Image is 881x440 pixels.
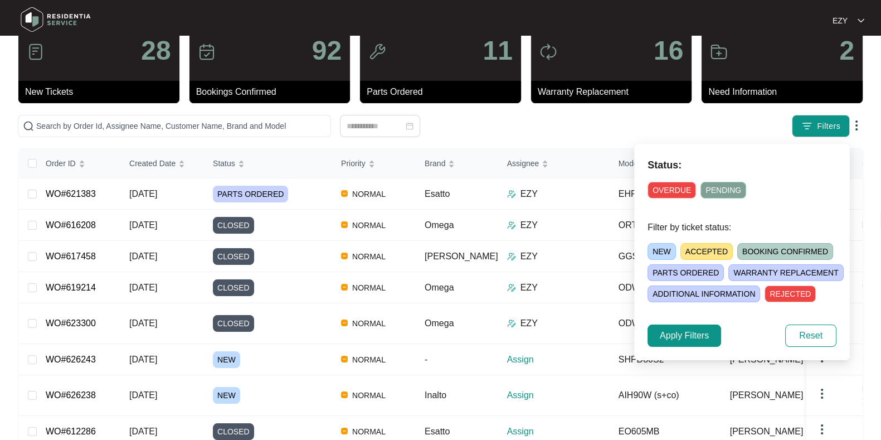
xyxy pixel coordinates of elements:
button: filter iconFilters [792,115,850,137]
th: Status [204,149,332,178]
span: CLOSED [213,279,254,296]
p: 16 [654,37,683,64]
span: ACCEPTED [680,243,733,260]
td: ODWF6012XCOM [610,272,721,303]
p: EZY [520,250,538,263]
img: dropdown arrow [815,387,829,400]
span: NEW [213,351,240,368]
button: Reset [785,325,836,347]
span: Filters [817,120,840,132]
td: GGSDW6013X [610,241,721,272]
span: Omega [425,220,454,230]
td: AIH90W (s+co) [610,375,721,416]
span: BOOKING CONFIRMED [737,243,833,260]
button: Apply Filters [648,325,721,347]
span: NORMAL [348,281,390,294]
img: residentia service logo [17,3,95,36]
span: [PERSON_NAME] [425,252,498,261]
input: Search by Order Id, Assignee Name, Customer Name, Brand and Model [36,120,326,132]
span: NORMAL [348,425,390,438]
img: Vercel Logo [341,428,348,434]
td: ORT6WXA [610,210,721,241]
p: Status: [648,157,836,173]
span: Brand [425,157,445,170]
th: Priority [332,149,416,178]
span: [DATE] [129,189,157,199]
p: Filter by ticket status: [648,221,836,234]
span: CLOSED [213,315,254,332]
p: EZY [520,187,538,201]
span: ADDITIONAL INFORMATION [648,286,760,302]
span: Esatto [425,427,450,436]
p: EZY [520,281,538,294]
span: NORMAL [348,187,390,201]
p: Need Information [708,85,863,99]
img: Assigner Icon [507,221,516,230]
span: [DATE] [129,252,157,261]
span: [DATE] [129,390,157,400]
span: Apply Filters [660,329,709,342]
img: icon [710,43,728,61]
img: icon [198,43,216,61]
img: Assigner Icon [507,283,516,292]
p: EZY [520,317,538,330]
th: Order ID [37,149,120,178]
a: WO#617458 [46,252,96,261]
span: Omega [425,318,454,328]
td: ODWF6012XCOM [610,303,721,344]
span: PARTS ORDERED [648,264,724,281]
span: NORMAL [348,389,390,402]
p: 11 [483,37,512,64]
span: [DATE] [129,283,157,292]
a: WO#612286 [46,427,96,436]
p: Assign [507,353,610,366]
span: NORMAL [348,250,390,263]
img: Assigner Icon [507,252,516,261]
span: NORMAL [348,353,390,366]
a: WO#621383 [46,189,96,199]
span: [DATE] [129,427,157,436]
img: Vercel Logo [341,190,348,197]
p: Bookings Confirmed [196,85,351,99]
img: icon [539,43,557,61]
img: Assigner Icon [507,190,516,199]
img: Vercel Logo [341,356,348,362]
img: icon [27,43,45,61]
span: WARRANTY REPLACEMENT [728,264,843,281]
span: Model [619,157,640,170]
img: icon [368,43,386,61]
span: NEW [648,243,676,260]
p: Assign [507,425,610,438]
span: NORMAL [348,317,390,330]
p: 2 [839,37,854,64]
p: 92 [312,37,342,64]
span: CLOSED [213,423,254,440]
a: WO#626238 [46,390,96,400]
img: dropdown arrow [850,119,863,132]
span: Created Date [129,157,176,170]
img: Vercel Logo [341,320,348,326]
th: Created Date [120,149,204,178]
p: EZY [520,219,538,232]
a: WO#623300 [46,318,96,328]
p: EZY [833,15,848,26]
th: Brand [416,149,498,178]
span: Status [213,157,235,170]
img: Assigner Icon [507,319,516,328]
img: filter icon [801,120,812,132]
span: PARTS ORDERED [213,186,288,202]
span: - [425,355,427,364]
span: Order ID [46,157,76,170]
span: [PERSON_NAME] [730,425,804,438]
span: CLOSED [213,217,254,234]
p: Parts Ordered [367,85,521,99]
span: Esatto [425,189,450,199]
img: dropdown arrow [858,18,864,23]
span: [DATE] [129,355,157,364]
span: Inalto [425,390,446,400]
span: [DATE] [129,220,157,230]
img: Vercel Logo [341,284,348,291]
th: Assignee [498,149,610,178]
img: Vercel Logo [341,253,348,259]
span: Omega [425,283,454,292]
